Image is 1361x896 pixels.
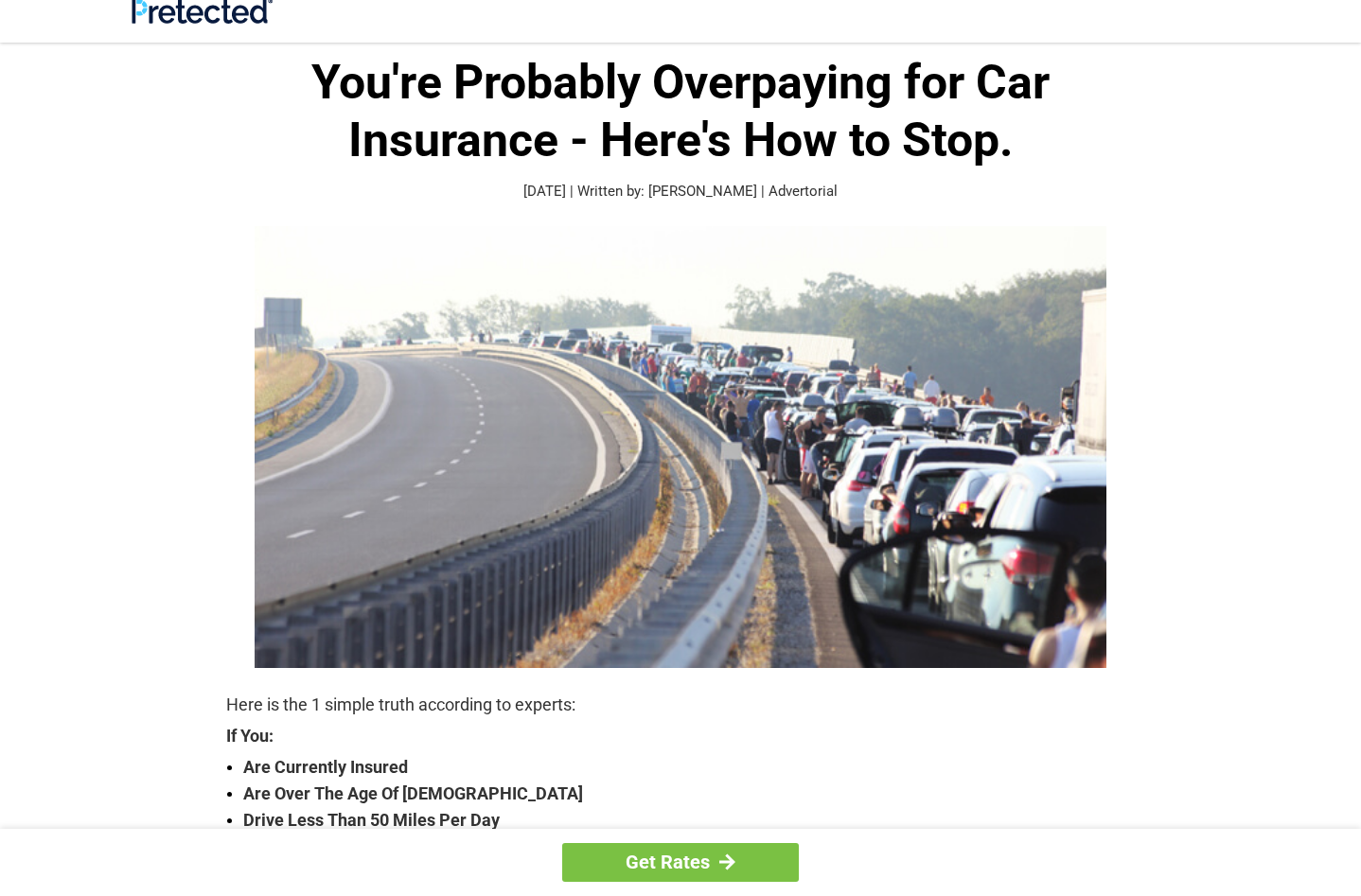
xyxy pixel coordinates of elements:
[243,807,1135,834] strong: Drive Less Than 50 Miles Per Day
[243,754,1135,781] strong: Are Currently Insured
[243,781,1135,807] strong: Are Over The Age Of [DEMOGRAPHIC_DATA]
[226,692,1135,718] p: Here is the 1 simple truth according to experts:
[226,54,1135,169] h1: You're Probably Overpaying for Car Insurance - Here's How to Stop.
[226,181,1135,202] p: [DATE] | Written by: [PERSON_NAME] | Advertorial
[132,9,273,27] a: Site Logo
[562,843,799,882] a: Get Rates
[226,728,1135,745] strong: If You:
